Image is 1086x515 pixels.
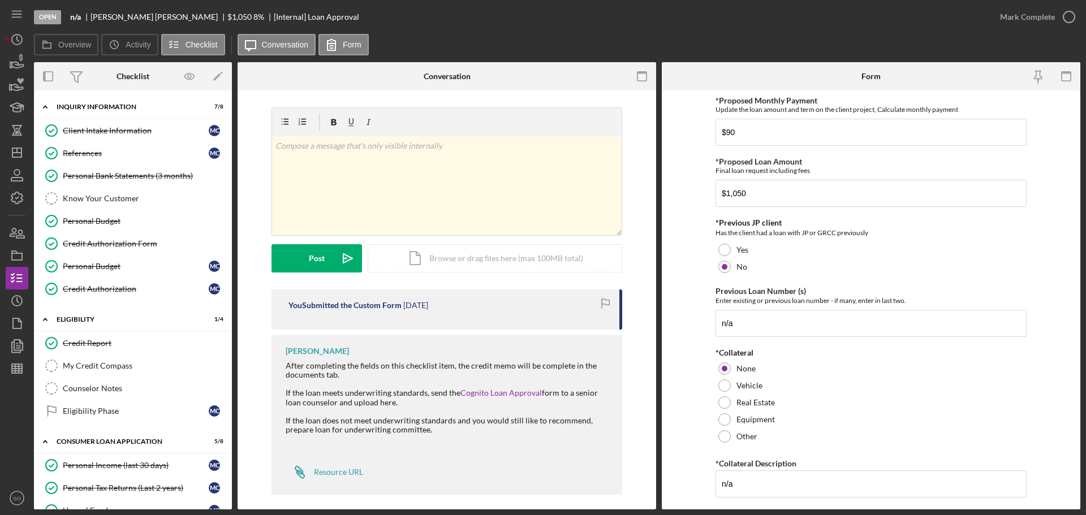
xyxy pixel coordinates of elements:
[57,438,195,445] div: Consumer Loan Application
[34,34,98,55] button: Overview
[716,96,817,105] label: *Proposed Monthly Payment
[989,6,1080,28] button: Mark Complete
[40,477,226,499] a: Personal Tax Returns (Last 2 years)MC
[40,142,226,165] a: ReferencesMC
[227,12,252,21] span: $1,050
[736,381,762,390] label: Vehicle
[13,495,21,501] text: SO
[343,40,361,49] label: Form
[736,398,775,407] label: Real Estate
[40,332,226,354] a: Credit Report
[286,347,349,356] div: [PERSON_NAME]
[58,40,91,49] label: Overview
[736,364,756,373] label: None
[40,454,226,477] a: Personal Income (last 30 days)MC
[1000,6,1055,28] div: Mark Complete
[63,284,209,293] div: Credit Authorization
[63,339,226,348] div: Credit Report
[57,103,195,110] div: Inquiry Information
[40,354,226,377] a: My Credit Compass
[63,361,226,370] div: My Credit Compass
[40,119,226,142] a: Client Intake InformationMC
[209,148,220,159] div: M C
[309,244,325,272] div: Post
[736,415,775,424] label: Equipment
[209,460,220,471] div: M C
[63,483,209,492] div: Personal Tax Returns (Last 2 years)
[736,262,747,271] label: No
[716,458,796,468] label: *Collateral Description
[70,12,81,21] b: n/a
[40,187,226,210] a: Know Your Customer
[424,72,471,81] div: Conversation
[716,218,1027,227] div: *Previous JP client
[63,406,209,416] div: Eligibility Phase
[716,166,1027,175] div: Final loan request including fees
[63,217,226,226] div: Personal Budget
[716,348,1027,357] div: *Collateral
[63,149,209,158] div: References
[203,316,223,323] div: 1 / 4
[40,232,226,255] a: Credit Authorization Form
[288,301,402,310] div: You Submitted the Custom Form
[63,126,209,135] div: Client Intake Information
[262,40,309,49] label: Conversation
[126,40,150,49] label: Activity
[209,482,220,494] div: M C
[286,388,611,406] div: If the loan meets underwriting standards, send the form to a senior loan counselor and upload here.
[314,468,363,477] div: Resource URL
[238,34,316,55] button: Conversation
[253,12,264,21] div: 8 %
[716,286,806,296] label: Previous Loan Number (s)
[34,10,61,24] div: Open
[203,103,223,110] div: 7 / 8
[209,261,220,272] div: M C
[403,301,428,310] time: 2025-10-03 20:16
[117,72,149,81] div: Checklist
[203,438,223,445] div: 5 / 8
[271,244,362,272] button: Post
[63,194,226,203] div: Know Your Customer
[40,400,226,422] a: Eligibility PhaseMC
[161,34,225,55] button: Checklist
[286,416,611,434] div: If the loan does not meet underwriting standards and you would still like to recommend, prepare l...
[274,12,359,21] div: [Internal] Loan Approval
[57,316,195,323] div: Eligibility
[63,262,209,271] div: Personal Budget
[716,157,802,166] label: *Proposed Loan Amount
[861,72,881,81] div: Form
[1048,465,1075,492] iframe: Intercom live chat
[40,165,226,187] a: Personal Bank Statements (3 months)
[209,283,220,295] div: M C
[63,171,226,180] div: Personal Bank Statements (3 months)
[63,239,226,248] div: Credit Authorization Form
[63,384,226,393] div: Counselor Notes
[736,432,757,441] label: Other
[40,278,226,300] a: Credit AuthorizationMC
[40,210,226,232] a: Personal Budget
[6,487,28,509] button: SO
[209,405,220,417] div: M C
[90,12,227,21] div: [PERSON_NAME] [PERSON_NAME]
[286,461,363,483] a: Resource URL
[286,361,611,379] div: After completing the fields on this checklist item, the credit memo will be complete in the docum...
[40,377,226,400] a: Counselor Notes
[40,255,226,278] a: Personal BudgetMC
[716,296,1027,305] div: Enter existing or previous loan number - if many, enter in last two.
[716,227,1027,239] div: Has the client had a loan with JP or GRCC previously
[63,506,209,515] div: Uses of Funds
[318,34,369,55] button: Form
[716,105,1027,114] div: Update the loan amount and term on the client project, Calculate monthly payment
[186,40,218,49] label: Checklist
[63,461,209,470] div: Personal Income (last 30 days)
[101,34,158,55] button: Activity
[460,388,542,397] a: Cognito Loan Approval
[736,245,748,254] label: Yes
[209,125,220,136] div: M C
